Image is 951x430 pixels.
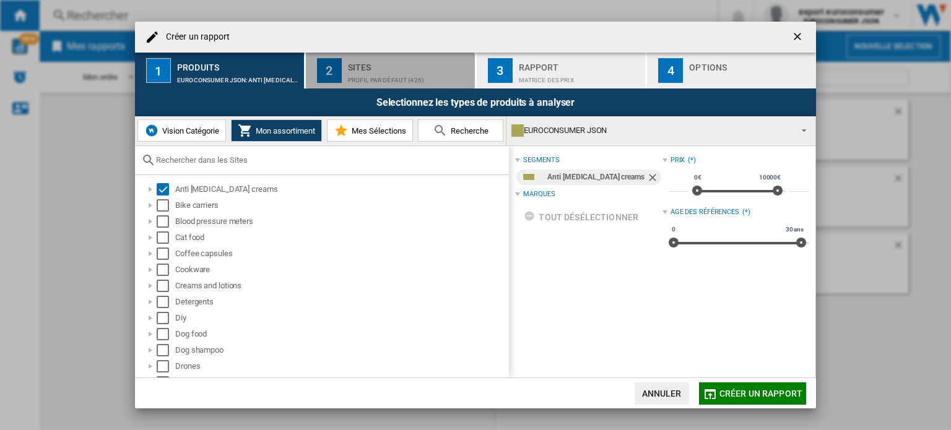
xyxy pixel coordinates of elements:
div: EUROCONSUMER JSON [511,122,791,139]
md-checkbox: Select [157,360,175,372]
div: Dog shampoo [175,344,507,356]
div: Anti [MEDICAL_DATA] creams [175,183,507,196]
div: Matrice des prix [519,71,641,84]
div: 2 [317,58,342,83]
button: 1 Produits EUROCONSUMER JSON:Anti [MEDICAL_DATA] creams [135,53,305,88]
div: Ebikes [175,376,507,389]
div: 3 [488,58,513,83]
span: 10000€ [757,173,783,183]
button: Annuler [635,382,689,405]
span: Mes Sélections [349,126,406,135]
div: Prix [671,155,685,165]
input: Rechercher dans les Sites [156,155,503,165]
md-checkbox: Select [157,280,175,292]
button: Recherche [418,119,503,142]
span: Vision Catégorie [159,126,219,135]
span: Recherche [448,126,489,135]
div: Marques [523,189,555,199]
md-checkbox: Select [157,376,175,389]
span: Mon assortiment [253,126,315,135]
div: Dog food [175,328,507,340]
div: Sites [348,58,470,71]
div: 1 [146,58,171,83]
button: Mes Sélections [327,119,413,142]
div: Age des références [671,207,739,217]
button: getI18NText('BUTTONS.CLOSE_DIALOG') [786,25,811,49]
div: Coffee capsules [175,247,507,260]
div: Blood pressure meters [175,215,507,228]
div: Creams and lotions [175,280,507,292]
ng-md-icon: Retirer [646,171,661,186]
button: 4 Options [647,53,816,88]
h4: Créer un rapport [160,31,230,43]
div: tout désélectionner [524,206,638,228]
md-checkbox: Select [157,344,175,356]
div: Produits [177,58,299,71]
md-checkbox: Select [157,312,175,324]
div: Bike carriers [175,199,507,212]
span: Créer un rapport [719,389,802,398]
div: Drones [175,360,507,372]
md-checkbox: Select [157,183,175,196]
button: Mon assortiment [231,119,322,142]
div: Selectionnez les types de produits à analyser [135,88,816,116]
ng-md-icon: getI18NText('BUTTONS.CLOSE_DIALOG') [791,30,806,45]
div: Profil par défaut (426) [348,71,470,84]
div: 4 [658,58,683,83]
md-checkbox: Select [157,247,175,260]
md-checkbox: Select [157,296,175,308]
img: wiser-icon-blue.png [144,123,159,138]
button: Vision Catégorie [137,119,226,142]
div: Options [689,58,811,71]
div: Diy [175,312,507,324]
div: Cookware [175,264,507,276]
div: Detergents [175,296,507,308]
button: Créer un rapport [699,382,806,405]
button: 2 Sites Profil par défaut (426) [306,53,476,88]
button: 3 Rapport Matrice des prix [477,53,647,88]
button: tout désélectionner [520,206,642,228]
md-checkbox: Select [157,231,175,244]
div: EUROCONSUMER JSON:Anti [MEDICAL_DATA] creams [177,71,299,84]
span: 30 ans [784,225,806,234]
md-checkbox: Select [157,328,175,340]
div: Rapport [519,58,641,71]
div: Anti [MEDICAL_DATA] creams [547,170,646,185]
span: 0€ [692,173,703,183]
md-checkbox: Select [157,215,175,228]
md-checkbox: Select [157,264,175,276]
span: 0 [670,225,677,234]
div: segments [523,155,559,165]
div: Cat food [175,231,507,244]
md-checkbox: Select [157,199,175,212]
